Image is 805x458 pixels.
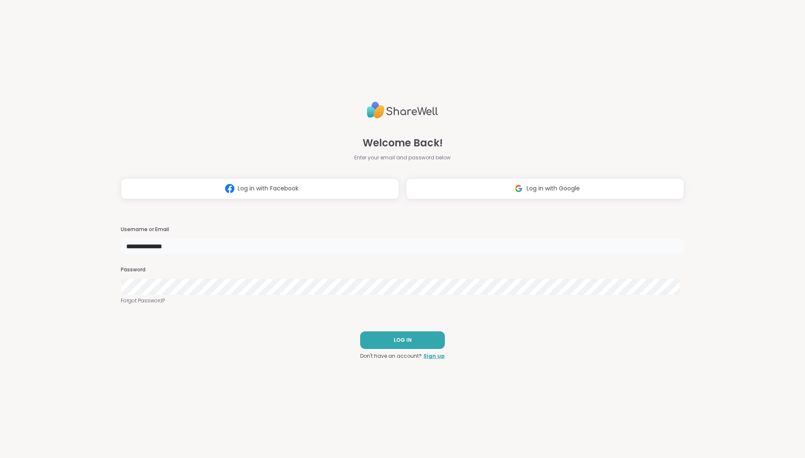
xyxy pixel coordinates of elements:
[423,352,445,360] a: Sign up
[121,226,684,233] h3: Username or Email
[238,184,299,193] span: Log in with Facebook
[367,98,438,122] img: ShareWell Logo
[360,352,422,360] span: Don't have an account?
[394,336,412,344] span: LOG IN
[121,297,684,304] a: Forgot Password?
[222,181,238,196] img: ShareWell Logomark
[360,331,445,349] button: LOG IN
[511,181,527,196] img: ShareWell Logomark
[121,266,684,273] h3: Password
[121,178,399,199] button: Log in with Facebook
[363,135,443,151] span: Welcome Back!
[354,154,451,161] span: Enter your email and password below
[527,184,580,193] span: Log in with Google
[406,178,684,199] button: Log in with Google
